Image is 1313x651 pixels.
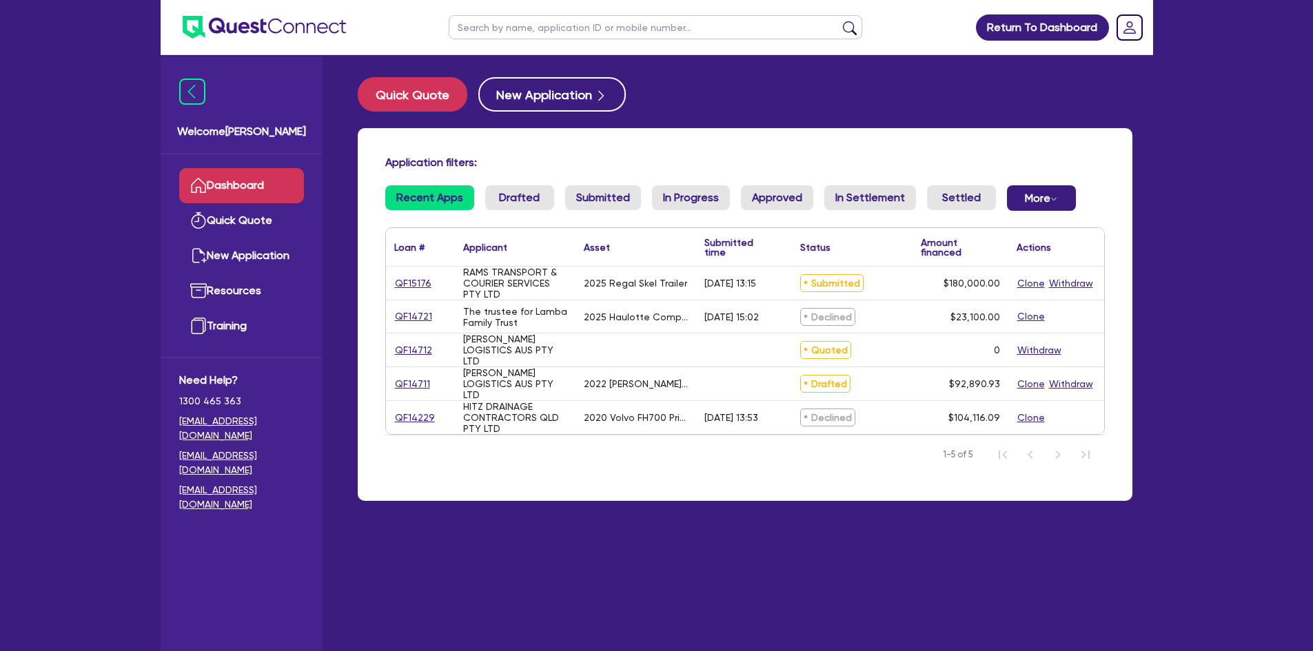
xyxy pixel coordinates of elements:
button: Next Page [1044,441,1072,468]
span: $104,116.09 [948,412,1000,423]
a: Quick Quote [358,77,478,112]
a: New Application [179,238,304,273]
button: First Page [989,441,1017,468]
a: Return To Dashboard [976,14,1109,41]
button: Clone [1017,276,1046,291]
div: 2025 Haulotte Compact10AE [584,311,688,322]
span: $180,000.00 [944,278,1000,289]
a: QF14712 [394,342,433,358]
button: Withdraw [1017,342,1062,358]
div: [PERSON_NAME] LOGISTICS AUS PTY LTD [463,367,567,400]
a: [EMAIL_ADDRESS][DOMAIN_NAME] [179,414,304,443]
button: Quick Quote [358,77,467,112]
span: Drafted [800,375,851,393]
span: Declined [800,409,855,426]
div: Asset [584,242,610,252]
a: Submitted [565,185,641,210]
a: Dashboard [179,168,304,203]
a: QF14721 [394,309,433,324]
a: [EMAIL_ADDRESS][DOMAIN_NAME] [179,448,304,477]
a: Resources [179,273,304,309]
a: QF14711 [394,376,431,392]
a: Quick Quote [179,203,304,238]
a: In Settlement [824,185,916,210]
img: new-application [190,247,207,264]
span: 1-5 of 5 [943,448,973,462]
div: Status [800,242,831,252]
div: [DATE] 13:15 [704,278,756,289]
input: Search by name, application ID or mobile number... [449,15,862,39]
button: Previous Page [1017,441,1044,468]
img: icon-menu-close [179,79,205,105]
button: Clone [1017,309,1046,324]
span: Declined [800,308,855,326]
div: Submitted time [704,238,771,257]
img: resources [190,282,207,299]
div: Applicant [463,242,507,252]
a: Dropdown toggle [1112,10,1148,45]
button: Clone [1017,410,1046,426]
div: 0 [994,344,1000,355]
div: [DATE] 15:02 [704,311,759,322]
a: [EMAIL_ADDRESS][DOMAIN_NAME] [179,483,304,512]
div: 2020 Volvo FH700 Prime Mover [584,412,688,423]
span: $23,100.00 [950,311,1000,322]
div: HITZ DRAINAGE CONTRACTORS QLD PTY LTD [463,401,567,434]
span: Submitted [800,274,864,292]
a: Recent Apps [385,185,474,210]
img: quick-quote [190,212,207,229]
a: QF15176 [394,276,432,291]
div: [PERSON_NAME] LOGISTICS AUS PTY LTD [463,333,567,366]
span: Need Help? [179,372,304,389]
a: In Progress [652,185,730,210]
h4: Application filters: [385,156,1105,169]
button: Withdraw [1048,376,1094,392]
div: RAMS TRANSPORT & COURIER SERVICES PTY LTD [463,267,567,300]
div: 2025 Regal Skel Trailer [584,278,687,289]
span: $92,890.93 [949,378,1000,389]
span: Welcome [PERSON_NAME] [177,123,306,140]
button: New Application [478,77,626,112]
img: quest-connect-logo-blue [183,16,346,39]
div: The trustee for Lamba Family Trust [463,306,567,328]
a: Settled [927,185,996,210]
button: Dropdown toggle [1007,185,1076,211]
img: training [190,318,207,334]
div: Amount financed [921,238,1000,257]
button: Clone [1017,376,1046,392]
button: Last Page [1072,441,1099,468]
a: Approved [741,185,813,210]
a: QF14229 [394,410,436,426]
div: Loan # [394,242,425,252]
div: Actions [1017,242,1051,252]
div: 2022 [PERSON_NAME] TAUTLINER B DROP DECK MEZZ TRIAXLE [584,378,688,389]
a: Drafted [485,185,554,210]
button: Withdraw [1048,276,1094,291]
span: Quoted [800,341,851,359]
span: 1300 465 363 [179,394,304,409]
div: [DATE] 13:53 [704,412,758,423]
a: Training [179,309,304,344]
